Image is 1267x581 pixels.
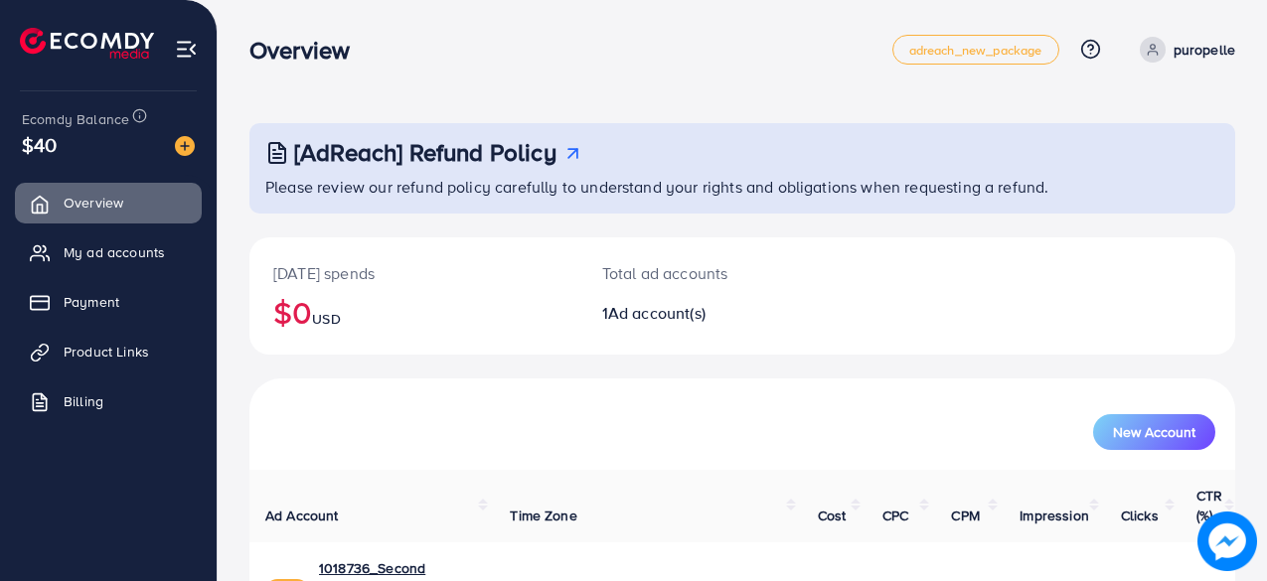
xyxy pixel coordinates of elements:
[892,35,1059,65] a: adreach_new_package
[273,261,554,285] p: [DATE] spends
[15,232,202,272] a: My ad accounts
[273,293,554,331] h2: $0
[64,292,119,312] span: Payment
[1202,516,1252,566] img: image
[15,381,202,421] a: Billing
[312,309,340,329] span: USD
[882,506,908,525] span: CPC
[818,506,847,525] span: Cost
[175,136,195,156] img: image
[20,28,154,59] img: logo
[265,506,339,525] span: Ad Account
[510,506,576,525] span: Time Zone
[1132,37,1235,63] a: puropelle
[294,138,556,167] h3: [AdReach] Refund Policy
[249,36,366,65] h3: Overview
[15,183,202,222] a: Overview
[64,242,165,262] span: My ad accounts
[175,38,198,61] img: menu
[608,302,706,324] span: Ad account(s)
[1093,414,1215,450] button: New Account
[64,342,149,362] span: Product Links
[64,391,103,411] span: Billing
[1196,486,1222,525] span: CTR (%)
[1113,425,1195,439] span: New Account
[15,332,202,371] a: Product Links
[64,193,123,213] span: Overview
[951,506,979,525] span: CPM
[602,261,801,285] p: Total ad accounts
[22,130,57,159] span: $40
[1174,38,1235,62] p: puropelle
[909,44,1042,57] span: adreach_new_package
[1020,506,1089,525] span: Impression
[22,109,129,129] span: Ecomdy Balance
[602,304,801,323] h2: 1
[1121,506,1159,525] span: Clicks
[265,175,1223,199] p: Please review our refund policy carefully to understand your rights and obligations when requesti...
[15,282,202,322] a: Payment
